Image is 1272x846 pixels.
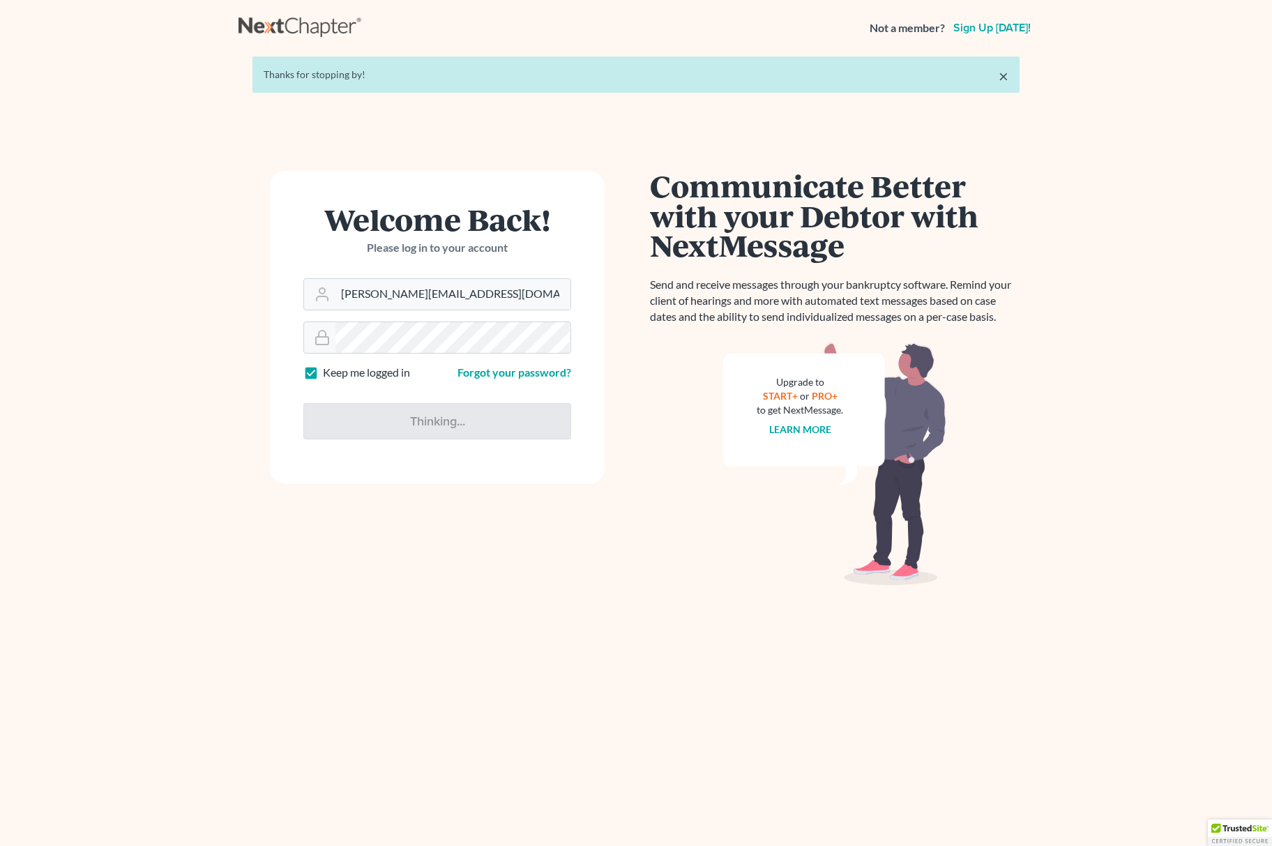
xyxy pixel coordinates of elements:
span: or [800,390,810,402]
a: × [999,68,1008,84]
strong: Not a member? [870,20,945,36]
h1: Welcome Back! [303,204,571,234]
div: Upgrade to [757,375,843,389]
a: START+ [763,390,798,402]
div: to get NextMessage. [757,403,843,417]
a: Forgot your password? [457,365,571,379]
div: TrustedSite Certified [1208,819,1272,846]
p: Send and receive messages through your bankruptcy software. Remind your client of hearings and mo... [650,277,1020,325]
label: Keep me logged in [323,365,410,381]
h1: Communicate Better with your Debtor with NextMessage [650,171,1020,260]
input: Thinking... [303,403,571,439]
input: Email Address [335,279,570,310]
img: nextmessage_bg-59042aed3d76b12b5cd301f8e5b87938c9018125f34e5fa2b7a6b67550977c72.svg [723,342,946,586]
a: Sign up [DATE]! [951,22,1033,33]
p: Please log in to your account [303,240,571,256]
div: Thanks for stopping by! [264,68,1008,82]
a: Learn more [769,423,831,435]
a: PRO+ [812,390,838,402]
